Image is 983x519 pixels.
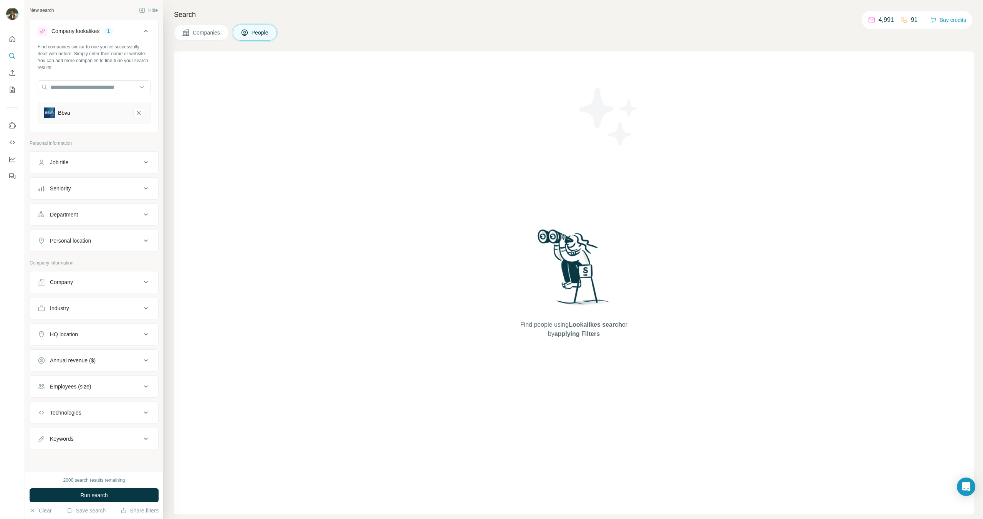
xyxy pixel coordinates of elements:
button: Use Surfe on LinkedIn [6,119,18,132]
div: Company lookalikes [51,27,99,35]
button: Department [30,205,158,224]
div: Bbva [58,109,70,117]
div: Annual revenue ($) [50,357,96,364]
p: Personal information [30,140,159,147]
button: Feedback [6,169,18,183]
button: Annual revenue ($) [30,351,158,370]
div: New search [30,7,54,14]
button: My lists [6,83,18,97]
button: Industry [30,299,158,317]
button: Hide [134,5,163,16]
img: Avatar [6,8,18,20]
button: Search [6,49,18,63]
span: People [252,29,269,36]
img: Surfe Illustration - Stars [574,82,643,151]
button: Quick start [6,32,18,46]
div: Seniority [50,185,71,192]
div: Technologies [50,409,81,417]
button: Technologies [30,403,158,422]
p: 4,991 [879,15,894,25]
span: applying Filters [554,331,600,337]
button: Company lookalikes1 [30,22,158,43]
button: Clear [30,507,51,514]
div: Department [50,211,78,218]
button: Save search [66,507,106,514]
span: Companies [193,29,221,36]
div: Keywords [50,435,73,443]
span: Find people using or by [512,320,635,339]
button: Employees (size) [30,377,158,396]
span: Run search [80,491,108,499]
div: Industry [50,304,69,312]
button: Seniority [30,179,158,198]
div: Find companies similar to one you've successfully dealt with before. Simply enter their name or w... [38,43,151,71]
button: Keywords [30,430,158,448]
div: Personal location [50,237,91,245]
img: Surfe Illustration - Woman searching with binoculars [534,227,614,313]
div: Company [50,278,73,286]
button: Company [30,273,158,291]
button: Job title [30,153,158,172]
p: 91 [911,15,918,25]
button: Run search [30,488,159,502]
button: Dashboard [6,152,18,166]
div: 1 [104,28,113,35]
button: Share filters [121,507,159,514]
p: Company information [30,259,159,266]
div: Employees (size) [50,383,91,390]
button: Personal location [30,231,158,250]
button: HQ location [30,325,158,344]
button: Buy credits [930,15,966,25]
div: Job title [50,159,68,166]
div: HQ location [50,331,78,338]
button: Use Surfe API [6,136,18,149]
div: 2000 search results remaining [63,477,125,484]
div: Open Intercom Messenger [957,478,975,496]
button: Bbva-remove-button [133,107,144,118]
button: Enrich CSV [6,66,18,80]
img: Bbva-logo [44,107,55,118]
span: Lookalikes search [569,321,622,328]
h4: Search [174,9,974,20]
